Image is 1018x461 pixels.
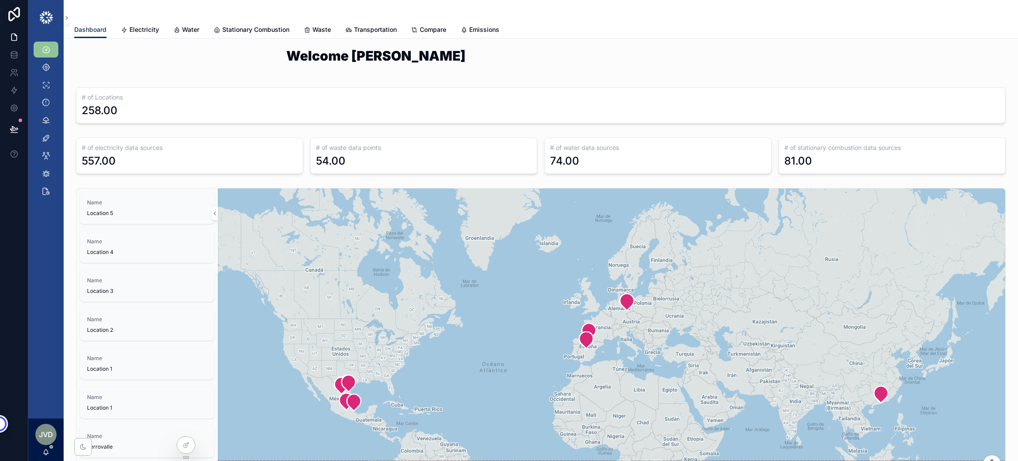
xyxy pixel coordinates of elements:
a: Dashboard [74,22,106,38]
div: 74.00 [550,154,579,168]
a: NameLocation 1 [80,348,214,380]
span: Location 1 [87,404,207,411]
a: Waste [304,22,331,39]
div: 81.00 [784,154,812,168]
span: Waste [312,25,331,34]
h1: Welcome [PERSON_NAME] [286,49,795,62]
a: Electricity [121,22,159,39]
div: scrollable content [28,35,64,211]
span: Ferrovalle [87,443,207,450]
h3: # of stationary combustion data sources [784,143,1000,152]
span: Location 4 [87,249,207,256]
span: Name [87,277,207,284]
span: Name [87,199,207,206]
span: Compare [420,25,446,34]
h3: # of electricity data sources [82,143,297,152]
span: Transportation [354,25,397,34]
h3: # of waste data points [316,143,532,152]
a: Emissions [460,22,499,39]
a: NameLocation 4 [80,231,214,263]
span: Emissions [469,25,499,34]
span: Name [87,433,207,440]
span: Name [87,394,207,401]
span: Location 2 [87,327,207,334]
span: Stationary Combustion [222,25,289,34]
a: NameLocation 2 [80,309,214,341]
div: 258.00 [82,104,118,118]
span: Name [87,316,207,323]
a: NameFerrovalle [80,426,214,457]
span: Location 1 [87,365,207,373]
img: App logo [39,11,53,25]
h3: # of Locations [82,93,1000,102]
a: Stationary Combustion [213,22,289,39]
a: NameLocation 3 [80,270,214,302]
span: Electricity [129,25,159,34]
a: Transportation [345,22,397,39]
span: Location 5 [87,210,207,217]
span: Name [87,355,207,362]
h3: # of water data sources [550,143,766,152]
span: Name [87,238,207,245]
span: JVd [39,429,53,440]
span: Dashboard [74,25,106,34]
a: NameLocation 1 [80,387,214,419]
a: Compare [411,22,446,39]
div: 54.00 [316,154,346,168]
span: Location 3 [87,288,207,295]
span: Water [182,25,199,34]
a: Water [173,22,199,39]
div: 557.00 [82,154,116,168]
a: NameLocation 5 [80,192,214,224]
